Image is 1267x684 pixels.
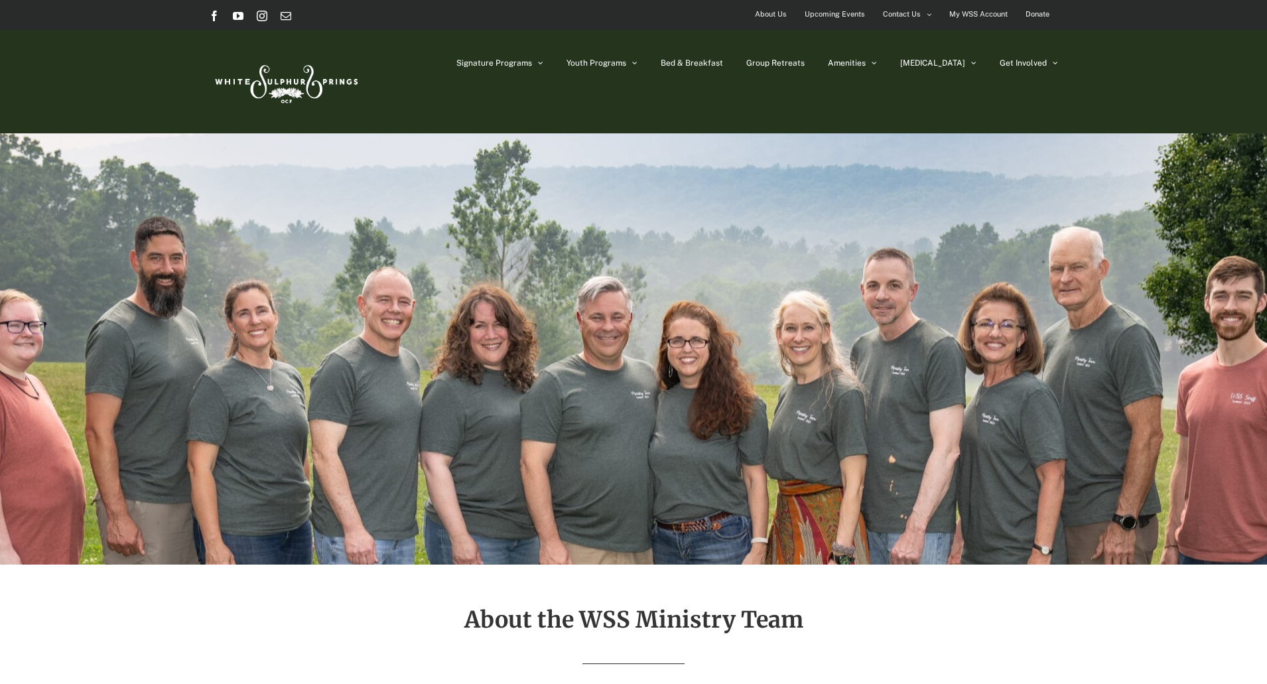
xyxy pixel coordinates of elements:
[456,30,543,96] a: Signature Programs
[900,59,965,67] span: [MEDICAL_DATA]
[746,30,805,96] a: Group Retreats
[661,59,723,67] span: Bed & Breakfast
[755,5,787,24] span: About Us
[456,30,1058,96] nav: Main Menu
[567,30,637,96] a: Youth Programs
[900,30,976,96] a: [MEDICAL_DATA]
[805,5,865,24] span: Upcoming Events
[209,11,220,21] a: Facebook
[661,30,723,96] a: Bed & Breakfast
[949,5,1008,24] span: My WSS Account
[209,608,1058,632] h2: About the WSS Ministry Team
[209,50,362,113] img: White Sulphur Springs Logo
[883,5,921,24] span: Contact Us
[567,59,626,67] span: Youth Programs
[456,59,532,67] span: Signature Programs
[828,30,877,96] a: Amenities
[233,11,243,21] a: YouTube
[281,11,291,21] a: Email
[1000,59,1047,67] span: Get Involved
[746,59,805,67] span: Group Retreats
[1026,5,1049,24] span: Donate
[1000,30,1058,96] a: Get Involved
[257,11,267,21] a: Instagram
[828,59,866,67] span: Amenities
